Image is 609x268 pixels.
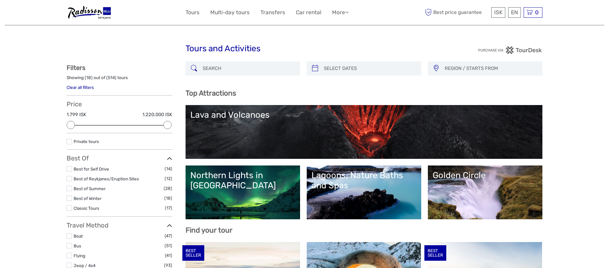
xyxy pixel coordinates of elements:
a: Tours [186,8,200,17]
h3: Best Of [67,154,172,162]
a: Classic Tours [74,206,99,211]
div: Lava and Volcanoes [190,110,538,120]
input: SELECT DATES [321,63,418,74]
a: Flying [74,253,85,258]
span: (47) [165,232,172,240]
b: Top Attractions [186,89,236,97]
div: Northern Lights in [GEOGRAPHIC_DATA] [190,170,295,191]
button: REGION / STARTS FROM [442,63,539,74]
a: Northern Lights in [GEOGRAPHIC_DATA] [190,170,295,215]
a: Bus [74,243,81,248]
a: Best of Winter [74,196,101,201]
span: (28) [164,185,172,192]
a: Golden Circle [433,170,538,215]
a: Lagoons, Nature Baths and Spas [311,170,416,215]
label: 514 [108,75,115,81]
div: BEST SELLER [182,245,204,261]
span: 0 [534,9,540,16]
button: Open LiveChat chat widget [73,10,81,17]
a: Car rental [296,8,321,17]
a: Jeep / 4x4 [74,263,95,268]
input: SEARCH [200,63,297,74]
span: (12) [165,175,172,182]
strong: Filters [67,64,85,72]
a: Best of Summer [74,186,106,191]
div: BEST SELLER [424,245,446,261]
span: (17) [165,204,172,212]
h1: Tours and Activities [186,44,423,54]
a: Transfers [260,8,285,17]
h3: Travel Method [67,221,172,229]
a: Best for Self Drive [74,166,109,171]
label: 1.220.000 ISK [142,111,172,118]
a: Private tours [74,139,99,144]
a: Clear all filters [67,85,94,90]
span: ISK [494,9,502,16]
a: More [332,8,349,17]
h3: Price [67,100,172,108]
div: Lagoons, Nature Baths and Spas [311,170,416,191]
span: Best price guarantee [423,7,490,18]
label: 18 [86,75,91,81]
img: 344-13b1ddd5-6d03-4bc9-8ab7-46461a61a986_logo_small.jpg [67,5,112,20]
span: (14) [165,165,172,172]
span: (41) [165,252,172,259]
a: Best of Reykjanes/Eruption Sites [74,176,139,181]
a: Multi-day tours [210,8,250,17]
label: 1.799 ISK [67,111,86,118]
div: Golden Circle [433,170,538,180]
a: Boat [74,234,83,239]
span: (18) [164,195,172,202]
div: EN [508,7,521,18]
div: Showing ( ) out of ( ) tours [67,75,172,84]
p: We're away right now. Please check back later! [9,11,72,16]
b: Find your tour [186,226,232,234]
img: PurchaseViaTourDesk.png [478,46,542,54]
a: Lava and Volcanoes [190,110,538,154]
span: (51) [165,242,172,249]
